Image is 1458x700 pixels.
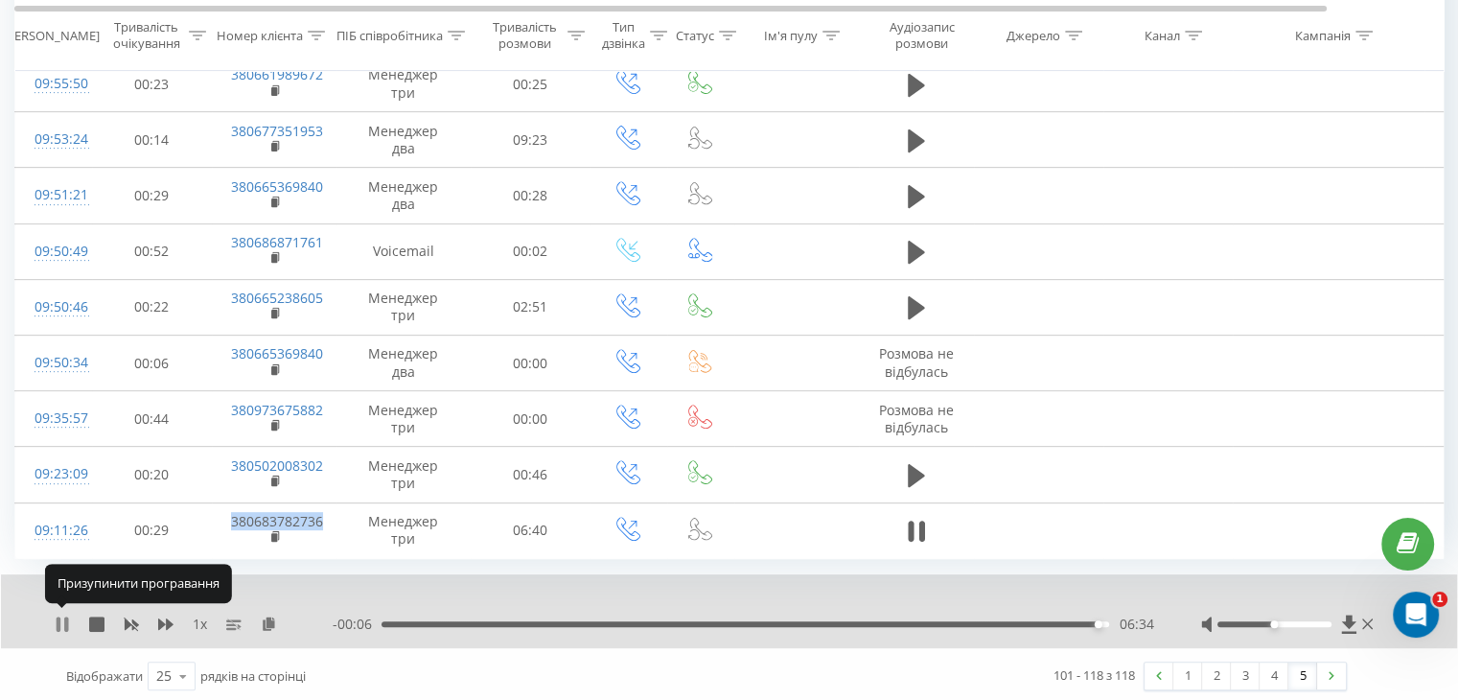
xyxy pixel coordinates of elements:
td: 00:14 [92,112,212,168]
div: Номер клієнта [217,28,303,44]
td: 00:00 [471,336,590,391]
td: 00:29 [92,502,212,558]
div: Accessibility label [1270,620,1278,628]
td: 02:51 [471,279,590,335]
td: 00:46 [471,447,590,502]
span: 1 x [193,615,207,634]
div: 09:53:24 [35,121,73,158]
span: Відображати [66,667,143,685]
td: Менеджер два [336,168,471,223]
td: 00:52 [92,223,212,279]
td: 00:23 [92,57,212,112]
div: Джерело [1007,28,1060,44]
td: 00:44 [92,391,212,447]
div: 09:51:21 [35,176,73,214]
td: Менеджер три [336,391,471,447]
div: Accessibility label [1095,620,1102,628]
a: 5 [1288,663,1317,689]
div: 09:11:26 [35,512,73,549]
td: Voicemail [336,223,471,279]
span: Розмова не відбулась [879,401,954,436]
a: 380683782736 [231,512,323,530]
a: 2 [1202,663,1231,689]
span: - 00:06 [333,615,382,634]
a: 380686871761 [231,233,323,251]
td: 00:02 [471,223,590,279]
div: ПІБ співробітника [336,28,443,44]
a: 380665369840 [231,344,323,362]
div: 09:23:09 [35,455,73,493]
a: 380677351953 [231,122,323,140]
div: Призупинити програвання [45,564,232,602]
td: 06:40 [471,502,590,558]
div: 09:50:34 [35,344,73,382]
a: 380973675882 [231,401,323,419]
div: Ім'я пулу [764,28,818,44]
div: Аудіозапис розмови [875,20,968,53]
a: 1 [1173,663,1202,689]
td: 00:25 [471,57,590,112]
td: 00:29 [92,168,212,223]
td: 00:22 [92,279,212,335]
iframe: Intercom live chat [1393,592,1439,638]
td: Менеджер три [336,57,471,112]
a: 3 [1231,663,1260,689]
td: Менеджер два [336,336,471,391]
a: 380665369840 [231,177,323,196]
div: [PERSON_NAME] [3,28,100,44]
a: 4 [1260,663,1288,689]
td: Менеджер три [336,447,471,502]
a: 380502008302 [231,456,323,475]
div: 09:55:50 [35,65,73,103]
div: 25 [156,666,172,686]
td: 00:28 [471,168,590,223]
div: Статус [676,28,714,44]
td: 00:06 [92,336,212,391]
div: Тривалість очікування [108,20,184,53]
td: 00:00 [471,391,590,447]
td: Менеджер три [336,502,471,558]
span: 1 [1432,592,1447,607]
a: 380661989672 [231,65,323,83]
span: Розмова не відбулась [879,344,954,380]
a: 380665238605 [231,289,323,307]
div: 09:50:46 [35,289,73,326]
span: рядків на сторінці [200,667,306,685]
span: 06:34 [1119,615,1153,634]
td: 00:20 [92,447,212,502]
div: Кампанія [1295,28,1351,44]
td: Менеджер два [336,112,471,168]
div: 101 - 118 з 118 [1053,665,1135,685]
div: 09:50:49 [35,233,73,270]
td: Менеджер три [336,279,471,335]
td: 09:23 [471,112,590,168]
div: 09:35:57 [35,400,73,437]
div: Тип дзвінка [602,20,645,53]
div: Канал [1145,28,1180,44]
div: Тривалість розмови [487,20,563,53]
